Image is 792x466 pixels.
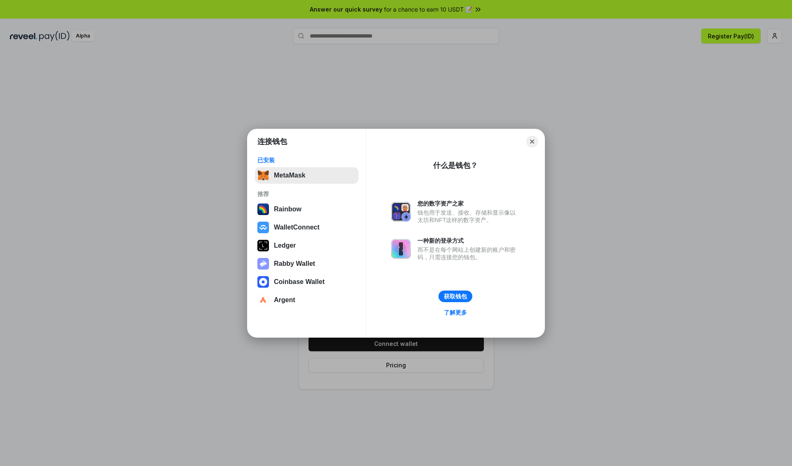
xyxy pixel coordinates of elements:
[257,170,269,181] img: svg+xml,%3Csvg%20fill%3D%22none%22%20height%3D%2233%22%20viewBox%3D%220%200%2035%2033%22%20width%...
[274,224,320,231] div: WalletConnect
[274,206,302,213] div: Rainbow
[257,222,269,233] img: svg+xml,%3Csvg%20width%3D%2228%22%20height%3D%2228%22%20viewBox%3D%220%200%2028%2028%22%20fill%3D...
[255,167,358,184] button: MetaMask
[257,258,269,270] img: svg+xml,%3Csvg%20xmlns%3D%22http%3A%2F%2Fwww.w3.org%2F2000%2Fsvg%22%20fill%3D%22none%22%20viewBox...
[526,136,538,147] button: Close
[438,291,472,302] button: 获取钱包
[433,161,478,170] div: 什么是钱包？
[444,309,467,316] div: 了解更多
[417,237,520,244] div: 一种新的登录方式
[257,276,269,288] img: svg+xml,%3Csvg%20width%3D%2228%22%20height%3D%2228%22%20viewBox%3D%220%200%2028%2028%22%20fill%3D...
[257,240,269,251] img: svg+xml,%3Csvg%20xmlns%3D%22http%3A%2F%2Fwww.w3.org%2F2000%2Fsvg%22%20width%3D%2228%22%20height%3...
[255,237,358,254] button: Ledger
[417,246,520,261] div: 而不是在每个网站上创建新的账户和密码，只需连接您的钱包。
[444,293,467,300] div: 获取钱包
[255,219,358,236] button: WalletConnect
[255,201,358,218] button: Rainbow
[257,137,287,147] h1: 连接钱包
[274,242,296,249] div: Ledger
[417,200,520,207] div: 您的数字资产之家
[274,278,325,286] div: Coinbase Wallet
[391,239,411,259] img: svg+xml,%3Csvg%20xmlns%3D%22http%3A%2F%2Fwww.w3.org%2F2000%2Fsvg%22%20fill%3D%22none%22%20viewBox...
[255,255,358,272] button: Rabby Wallet
[257,294,269,306] img: svg+xml,%3Csvg%20width%3D%2228%22%20height%3D%2228%22%20viewBox%3D%220%200%2028%2028%22%20fill%3D...
[274,260,315,267] div: Rabby Wallet
[274,172,305,179] div: MetaMask
[257,190,356,198] div: 推荐
[255,292,358,308] button: Argent
[255,274,358,290] button: Coinbase Wallet
[439,307,472,318] a: 了解更多
[274,296,295,304] div: Argent
[257,203,269,215] img: svg+xml,%3Csvg%20width%3D%22120%22%20height%3D%22120%22%20viewBox%3D%220%200%20120%20120%22%20fil...
[417,209,520,224] div: 钱包用于发送、接收、存储和显示像以太坊和NFT这样的数字资产。
[391,202,411,222] img: svg+xml,%3Csvg%20xmlns%3D%22http%3A%2F%2Fwww.w3.org%2F2000%2Fsvg%22%20fill%3D%22none%22%20viewBox...
[257,156,356,164] div: 已安装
